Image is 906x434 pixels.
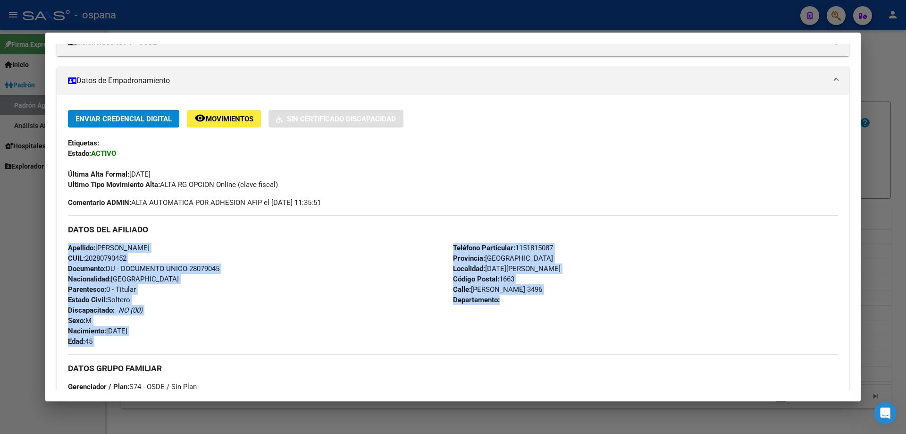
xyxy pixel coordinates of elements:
h3: DATOS DEL AFILIADO [68,224,838,235]
strong: Código Postal: [453,275,499,283]
span: 45 [68,337,92,346]
span: DU - DOCUMENTO UNICO 28079045 [68,264,219,273]
strong: ACTIVO [91,149,116,158]
strong: Discapacitado: [68,306,115,315]
span: [DATE] [68,327,127,335]
span: S74 - OSDE / Sin Plan [68,383,197,391]
strong: Etiquetas: [68,139,99,147]
button: Movimientos [187,110,261,128]
strong: Última Alta Formal: [68,170,129,179]
strong: CUIL: [68,254,85,263]
span: [DATE][PERSON_NAME] [453,264,561,273]
strong: Ultimo Tipo Movimiento Alta: [68,180,160,189]
i: NO (00) [118,306,143,315]
strong: Localidad: [453,264,485,273]
span: [GEOGRAPHIC_DATA] [68,275,179,283]
h3: DATOS GRUPO FAMILIAR [68,363,838,374]
strong: Parentesco: [68,285,106,294]
mat-expansion-panel-header: Datos de Empadronamiento [57,67,849,95]
strong: Comentario ADMIN: [68,198,131,207]
span: 1663 [453,275,514,283]
span: [PERSON_NAME] 3496 [453,285,542,294]
span: Movimientos [206,115,253,123]
strong: Nacimiento: [68,327,106,335]
mat-panel-title: Datos de Empadronamiento [68,75,827,86]
strong: Documento: [68,264,106,273]
strong: Calle: [453,285,471,294]
button: Enviar Credencial Digital [68,110,179,128]
span: ALTA RG OPCION Online (clave fiscal) [68,180,278,189]
strong: Provincia: [453,254,485,263]
strong: Edad: [68,337,85,346]
span: [PERSON_NAME] [68,244,150,252]
span: Soltero [68,296,130,304]
span: M [68,316,92,325]
span: ALTA AUTOMATICA POR ADHESION AFIP el [DATE] 11:35:51 [68,197,321,208]
strong: Estado: [68,149,91,158]
strong: Nacionalidad: [68,275,111,283]
strong: Sexo: [68,316,85,325]
mat-icon: remove_red_eye [194,112,206,124]
span: 20280790452 [68,254,126,263]
span: Sin Certificado Discapacidad [287,115,396,123]
button: Sin Certificado Discapacidad [268,110,403,128]
span: [DATE] [68,170,151,179]
iframe: Intercom live chat [874,402,897,425]
strong: Departamento: [453,296,500,304]
span: 0 - Titular [68,285,136,294]
span: Enviar Credencial Digital [75,115,172,123]
span: 1151815087 [453,244,553,252]
span: [GEOGRAPHIC_DATA] [453,254,553,263]
strong: Gerenciador / Plan: [68,383,129,391]
strong: Apellido: [68,244,95,252]
strong: Teléfono Particular: [453,244,515,252]
strong: Estado Civil: [68,296,107,304]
